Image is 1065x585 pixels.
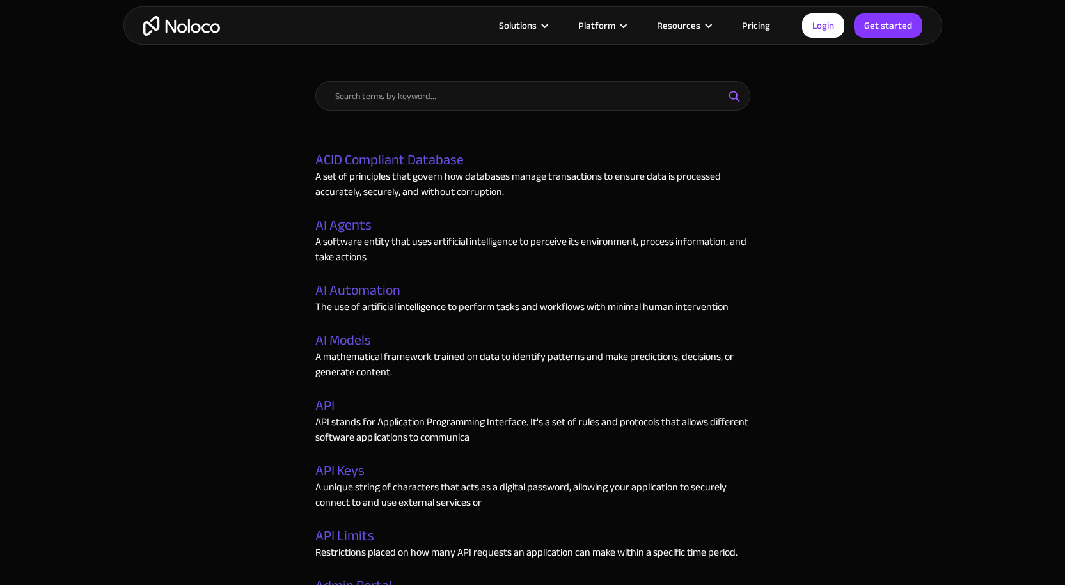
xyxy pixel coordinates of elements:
[499,17,537,34] div: Solutions
[315,414,750,445] p: API stands for Application Programming Interface. It's a set of rules and protocols that allows d...
[315,283,400,299] a: AI Automation
[315,299,729,315] p: The use of artificial intelligence to perform tasks and workflows with minimal human intervention
[726,17,786,34] a: Pricing
[315,332,371,349] a: AI Models
[315,480,750,510] p: A unique string of characters that acts as a digital password, allowing your application to secur...
[483,17,562,34] div: Solutions
[315,463,365,480] a: API Keys
[315,169,750,199] p: A set of principles that govern how databases manage transactions to ensure data is processed acc...
[315,398,335,414] a: API
[641,17,726,34] div: Resources
[854,13,922,38] a: Get started
[315,217,372,234] a: AI Agents
[315,81,750,143] form: Email Form
[578,17,615,34] div: Platform
[562,17,641,34] div: Platform
[315,349,750,380] p: A mathematical framework trained on data to identify patterns and make predictions, decisions, or...
[315,545,738,560] p: Restrictions placed on how many API requests an application can make within a specific time period.
[802,13,844,38] a: Login
[315,234,750,265] p: A software entity that uses artificial intelligence to perceive its environment, process informat...
[315,152,464,169] a: ACID Compliant Database
[143,16,220,36] a: home
[657,17,700,34] div: Resources
[315,81,750,111] input: Search terms by keyword...
[315,528,374,545] a: API Limits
